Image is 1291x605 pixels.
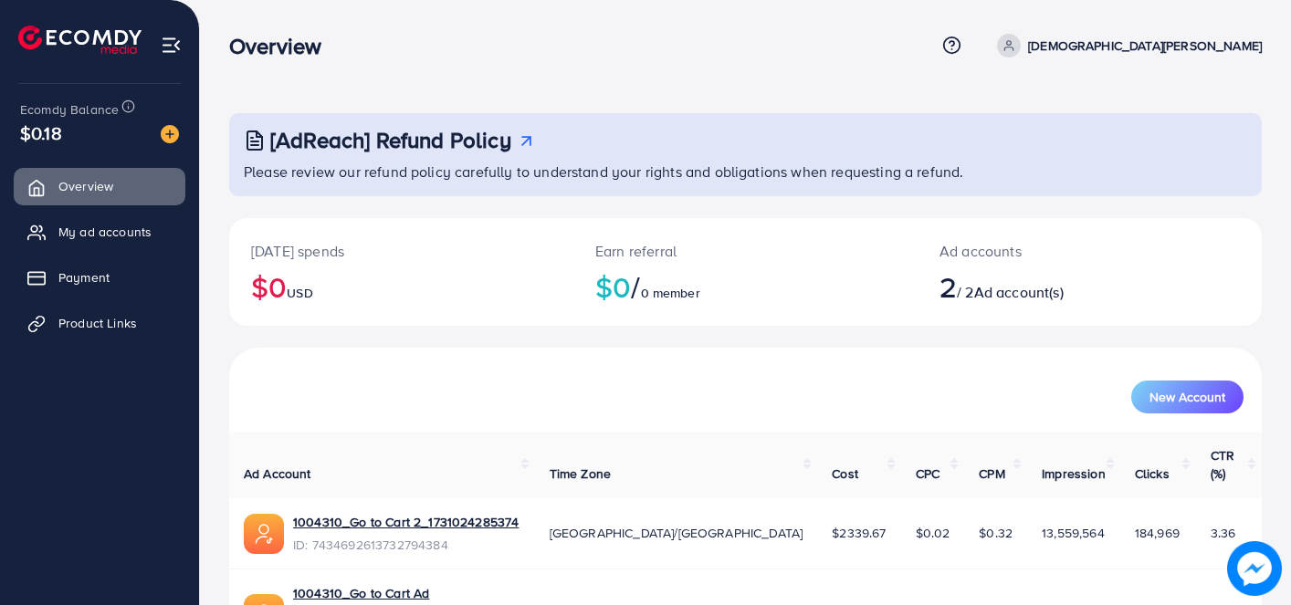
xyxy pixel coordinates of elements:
a: My ad accounts [14,214,185,250]
a: 1004310_Go to Cart 2_1731024285374 [293,513,519,531]
span: 13,559,564 [1042,524,1105,542]
span: 184,969 [1135,524,1180,542]
span: CTR (%) [1211,446,1234,483]
span: Cost [832,464,858,483]
p: Please review our refund policy carefully to understand your rights and obligations when requesti... [244,161,1251,183]
p: Earn referral [595,240,896,262]
span: 3.36 [1211,524,1236,542]
a: Payment [14,259,185,296]
a: Overview [14,168,185,204]
img: image [161,125,179,143]
span: [GEOGRAPHIC_DATA]/[GEOGRAPHIC_DATA] [550,524,803,542]
span: Overview [58,177,113,195]
h3: Overview [229,33,336,59]
span: $0.18 [20,120,62,146]
img: menu [161,35,182,56]
span: / [631,266,640,308]
span: Impression [1042,464,1106,483]
span: CPC [916,464,939,483]
span: Ecomdy Balance [20,100,119,119]
span: $0.32 [979,524,1013,542]
span: 0 member [641,284,700,302]
h2: $0 [251,269,551,304]
span: New Account [1149,391,1225,403]
h2: $0 [595,269,896,304]
span: 2 [939,266,957,308]
span: Clicks [1135,464,1170,483]
span: Product Links [58,314,137,332]
span: My ad accounts [58,223,152,241]
a: Product Links [14,305,185,341]
h2: / 2 [939,269,1154,304]
button: New Account [1131,381,1244,413]
p: [DATE] spends [251,240,551,262]
p: Ad accounts [939,240,1154,262]
span: Ad Account [244,464,311,483]
span: Payment [58,268,110,287]
img: ic-ads-acc.e4c84228.svg [244,514,284,554]
p: [DEMOGRAPHIC_DATA][PERSON_NAME] [1028,35,1262,57]
img: image [1227,541,1282,596]
span: $0.02 [916,524,950,542]
span: Time Zone [550,464,611,483]
a: [DEMOGRAPHIC_DATA][PERSON_NAME] [990,34,1262,57]
span: CPM [979,464,1004,483]
img: logo [18,26,142,54]
span: Ad account(s) [974,282,1064,302]
span: ID: 7434692613732794384 [293,536,519,554]
h3: [AdReach] Refund Policy [270,127,511,153]
span: USD [287,284,312,302]
span: $2339.67 [832,524,886,542]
